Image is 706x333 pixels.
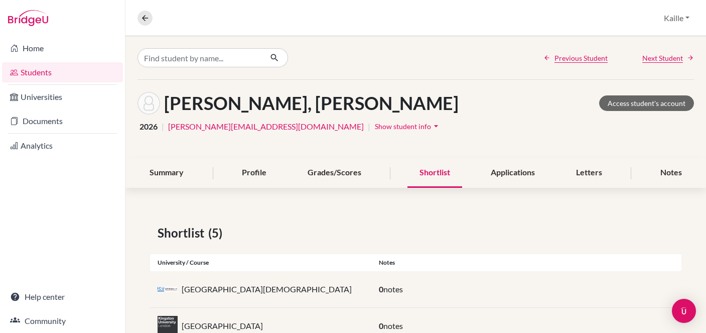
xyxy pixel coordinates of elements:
[230,158,278,188] div: Profile
[2,311,123,331] a: Community
[379,284,383,294] span: 0
[368,121,370,133] span: |
[182,320,263,332] p: [GEOGRAPHIC_DATA]
[564,158,614,188] div: Letters
[672,299,696,323] div: Open Intercom Messenger
[137,158,196,188] div: Summary
[479,158,547,188] div: Applications
[2,136,123,156] a: Analytics
[8,10,48,26] img: Bridge-U
[2,38,123,58] a: Home
[137,48,262,67] input: Find student by name...
[162,121,164,133] span: |
[543,53,608,63] a: Previous Student
[139,121,158,133] span: 2026
[158,287,178,292] img: jp_icu_r_k1g0tm.png
[150,258,371,267] div: University / Course
[2,62,123,82] a: Students
[383,321,403,330] span: notes
[296,158,373,188] div: Grades/Scores
[407,158,462,188] div: Shortlist
[642,53,683,63] span: Next Student
[599,95,694,111] a: Access student's account
[182,283,352,295] p: [GEOGRAPHIC_DATA][DEMOGRAPHIC_DATA]
[375,122,431,131] span: Show student info
[158,224,208,242] span: Shortlist
[164,92,459,114] h1: [PERSON_NAME], [PERSON_NAME]
[137,92,160,115] img: Maki Kato's avatar
[383,284,403,294] span: notes
[374,119,442,134] button: Show student infoarrow_drop_down
[379,321,383,330] span: 0
[2,111,123,131] a: Documents
[2,87,123,107] a: Universities
[659,9,694,28] button: Kaille
[2,287,123,307] a: Help center
[371,258,681,267] div: Notes
[642,53,694,63] a: Next Student
[431,121,441,131] i: arrow_drop_down
[208,224,226,242] span: (5)
[168,121,364,133] a: [PERSON_NAME][EMAIL_ADDRESS][DOMAIN_NAME]
[648,158,694,188] div: Notes
[554,53,608,63] span: Previous Student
